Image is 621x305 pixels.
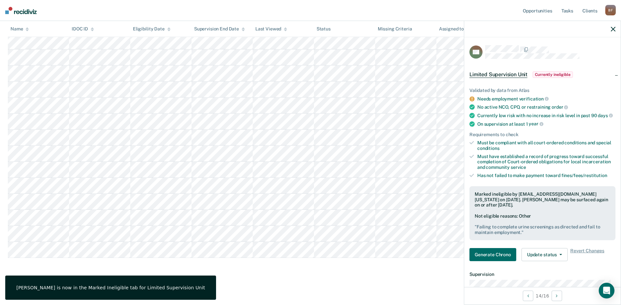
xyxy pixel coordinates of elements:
[16,285,205,291] div: [PERSON_NAME] is now in the Marked Ineligible tab for Limited Supervision Unit
[464,64,621,85] div: Limited Supervision UnitCurrently ineligible
[477,113,615,118] div: Currently low risk with no increase in risk level in past 90
[477,121,615,127] div: On supervision at least 1
[194,26,245,32] div: Supervision End Date
[133,26,171,32] div: Eligibility Date
[469,248,519,261] a: Navigate to form link
[72,26,94,32] div: IDOC ID
[561,173,607,178] span: fines/fees/restitution
[255,26,287,32] div: Last Viewed
[469,248,516,261] button: Generate Chrono
[475,224,610,235] pre: " Failing to complete urine screenings as directed and fail to maintain employment. "
[464,287,621,304] div: 14 / 16
[317,26,331,32] div: Status
[552,291,562,301] button: Next Opportunity
[477,96,615,102] div: Needs employment verification
[378,26,412,32] div: Missing Criteria
[469,272,615,277] dt: Supervision
[5,7,37,14] img: Recidiviz
[598,113,612,118] span: days
[529,121,543,126] span: year
[475,191,610,208] div: Marked ineligible by [EMAIL_ADDRESS][DOMAIN_NAME][US_STATE] on [DATE]. [PERSON_NAME] may be surfa...
[469,71,527,78] span: Limited Supervision Unit
[469,132,615,137] div: Requirements to check
[469,88,615,93] div: Validated by data from Atlas
[10,26,29,32] div: Name
[552,104,568,110] span: order
[521,248,568,261] button: Update status
[477,104,615,110] div: No active NCO, CPO, or restraining
[477,140,615,151] div: Must be compliant with all court-ordered conditions and special conditions
[570,248,604,261] span: Revert Changes
[599,283,614,298] div: Open Intercom Messenger
[439,26,470,32] div: Assigned to
[511,165,526,170] span: service
[605,5,616,15] div: B F
[477,173,615,178] div: Has not failed to make payment toward
[475,213,610,235] div: Not eligible reasons: Other
[477,154,615,170] div: Must have established a record of progress toward successful completion of Court-ordered obligati...
[533,71,573,78] span: Currently ineligible
[523,291,533,301] button: Previous Opportunity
